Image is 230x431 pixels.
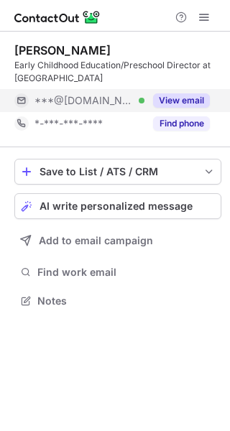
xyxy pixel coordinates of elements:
span: Notes [37,295,216,307]
button: Reveal Button [153,116,210,131]
button: Notes [14,291,221,311]
span: ***@[DOMAIN_NAME] [34,94,134,107]
span: AI write personalized message [40,200,193,212]
button: Add to email campaign [14,228,221,254]
div: [PERSON_NAME] [14,43,111,57]
span: Find work email [37,266,216,279]
img: ContactOut v5.3.10 [14,9,101,26]
span: Add to email campaign [39,235,153,246]
button: Find work email [14,262,221,282]
button: Reveal Button [153,93,210,108]
div: Early Childhood Education/Preschool Director at [GEOGRAPHIC_DATA] [14,59,221,85]
div: Save to List / ATS / CRM [40,166,196,177]
button: AI write personalized message [14,193,221,219]
button: save-profile-one-click [14,159,221,185]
